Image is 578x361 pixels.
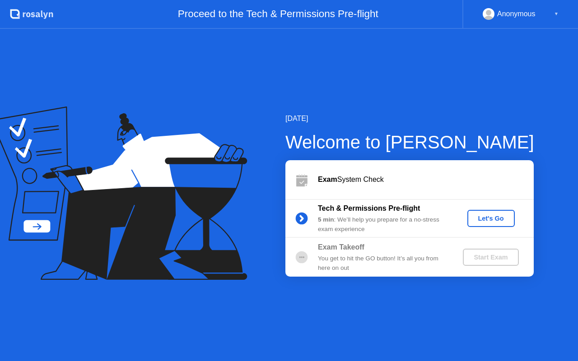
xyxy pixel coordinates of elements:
[497,8,536,20] div: Anonymous
[318,176,337,183] b: Exam
[285,129,534,156] div: Welcome to [PERSON_NAME]
[463,249,518,266] button: Start Exam
[285,113,534,124] div: [DATE]
[318,254,448,273] div: You get to hit the GO button! It’s all you from here on out
[318,174,534,185] div: System Check
[471,215,511,222] div: Let's Go
[318,216,334,223] b: 5 min
[318,215,448,234] div: : We’ll help you prepare for a no-stress exam experience
[318,243,364,251] b: Exam Takeoff
[554,8,559,20] div: ▼
[318,204,420,212] b: Tech & Permissions Pre-flight
[466,254,515,261] div: Start Exam
[467,210,515,227] button: Let's Go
